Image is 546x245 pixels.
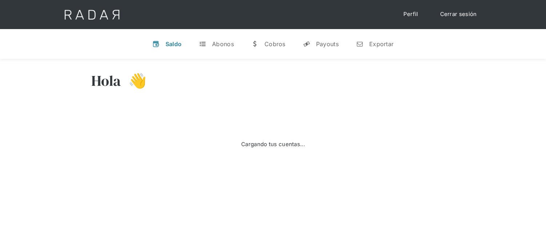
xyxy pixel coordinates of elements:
[91,72,121,90] h3: Hola
[356,40,363,48] div: n
[264,40,286,48] div: Cobros
[121,72,147,90] h3: 👋
[396,7,426,21] a: Perfil
[212,40,234,48] div: Abonos
[303,40,310,48] div: y
[316,40,339,48] div: Payouts
[199,40,206,48] div: t
[251,40,259,48] div: w
[152,40,160,48] div: v
[369,40,394,48] div: Exportar
[433,7,484,21] a: Cerrar sesión
[241,140,305,149] div: Cargando tus cuentas...
[166,40,182,48] div: Saldo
